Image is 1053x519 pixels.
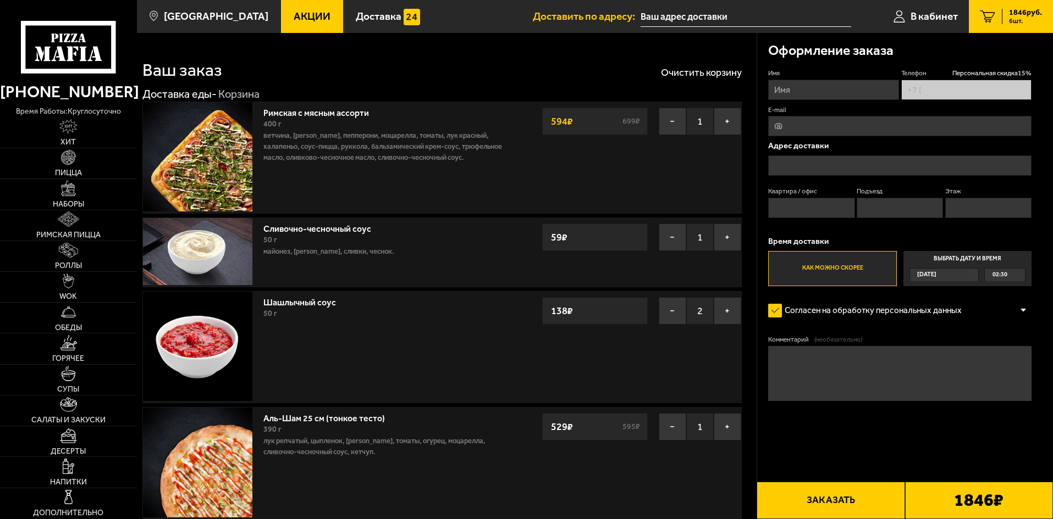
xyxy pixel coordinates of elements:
span: Обеды [55,324,82,332]
button: − [659,413,686,440]
strong: 594 ₽ [548,111,576,132]
span: 2 [686,297,714,325]
button: + [714,224,741,251]
label: Этаж [945,187,1032,196]
a: Шашлычный соус [263,294,347,308]
p: Время доставки [768,237,1032,245]
label: Имя [768,69,898,78]
button: − [659,108,686,135]
a: Римская с мясным ассорти [263,104,380,118]
span: 1846 руб. [1009,9,1042,16]
button: − [659,297,686,325]
strong: 529 ₽ [548,416,576,437]
input: +7 ( [901,80,1032,100]
label: Выбрать дату и время [903,251,1032,286]
label: Квартира / офис [768,187,854,196]
span: [DATE] [917,269,936,281]
span: Пицца [55,169,82,177]
button: + [714,413,741,440]
span: (необязательно) [814,335,862,344]
input: Ваш адрес доставки [641,7,851,27]
input: @ [768,116,1032,136]
label: E-mail [768,105,1032,115]
input: Имя [768,80,898,100]
span: В кабинет [911,11,958,21]
h3: Оформление заказа [768,44,894,58]
label: Телефон [901,69,1032,78]
button: Очистить корзину [661,68,742,77]
s: 699 ₽ [621,118,642,125]
p: ветчина, [PERSON_NAME], пепперони, моцарелла, томаты, лук красный, халапеньо, соус-пицца, руккола... [263,130,508,163]
span: 1 [686,108,714,135]
s: 595 ₽ [621,423,642,431]
span: 400 г [263,119,282,129]
span: 390 г [263,425,282,434]
button: − [659,224,686,251]
span: Десерты [51,448,86,455]
span: Салаты и закуски [31,416,106,424]
h1: Ваш заказ [142,62,222,79]
span: Римская пицца [36,231,101,239]
a: Сливочно-чесночный соус [263,220,382,234]
label: Подъезд [857,187,943,196]
span: Персональная скидка 15 % [952,69,1032,78]
span: 50 г [263,235,277,244]
span: Наборы [53,200,84,208]
span: Доставка [356,11,401,21]
p: лук репчатый, цыпленок, [PERSON_NAME], томаты, огурец, моцарелла, сливочно-чесночный соус, кетчуп. [263,436,508,457]
strong: 59 ₽ [548,227,570,248]
button: Заказать [757,482,905,519]
span: Дополнительно [33,509,103,517]
a: Доставка еды- [142,87,217,101]
button: + [714,108,741,135]
span: Акции [294,11,330,21]
a: Аль-Шам 25 см (тонкое тесто) [263,410,396,423]
span: проспект Энтузиастов, 45к1 [641,7,851,27]
label: Комментарий [768,335,1032,344]
span: 1 [686,224,714,251]
label: Согласен на обработку персональных данных [768,300,973,322]
span: Горячее [52,355,84,362]
span: Супы [57,386,79,393]
span: Доставить по адресу: [533,11,641,21]
strong: 138 ₽ [548,300,576,321]
button: + [714,297,741,325]
span: Хит [60,138,76,146]
label: Как можно скорее [768,251,896,286]
span: 02:30 [993,269,1007,281]
p: майонез, [PERSON_NAME], сливки, чеснок. [263,246,508,257]
p: Адрес доставки [768,142,1032,150]
span: 1 [686,413,714,440]
span: Напитки [50,478,87,486]
span: [GEOGRAPHIC_DATA] [164,11,268,21]
b: 1846 ₽ [954,492,1004,509]
img: 15daf4d41897b9f0e9f617042186c801.svg [404,9,420,25]
span: 50 г [263,309,277,318]
span: 6 шт. [1009,18,1042,24]
span: WOK [59,293,77,300]
span: Роллы [55,262,82,270]
div: Корзина [218,87,260,102]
